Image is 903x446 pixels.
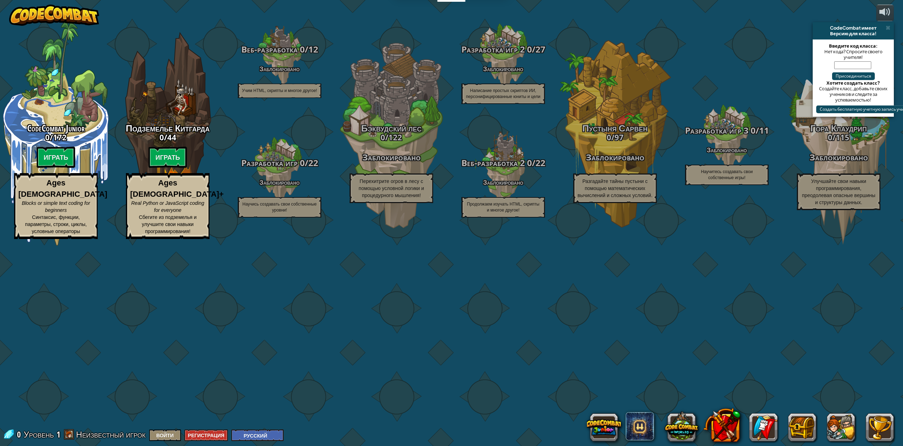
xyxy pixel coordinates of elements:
[131,200,204,213] span: Real Python or JavaScript coding for everyone
[45,132,50,142] span: 0
[149,429,181,441] button: Войти
[361,122,422,134] span: Бэквудский лес
[159,132,164,142] span: 0
[335,153,447,162] h3: Заблокировано
[27,122,85,134] span: CodeCombat Junior
[76,429,146,440] span: Неизвестный игрок
[241,157,298,169] span: Разработка игр
[184,429,228,441] button: Регистрация
[22,200,90,213] span: Blocks or simple text coding for beginners
[224,179,335,186] h4: Заблокировано
[467,202,539,213] span: Продолжаем изучать HTML, скрипты и многое другое!
[308,43,318,55] span: 12
[802,178,875,205] span: Улучшайте свои навыки программирования, преодолевая опасные вершины и структуры данных.
[582,122,648,134] span: Пустыня Сарвен
[816,49,890,60] div: Нет кода? Спросите своего учителя!
[559,153,671,162] h3: Заблокировано
[671,126,783,135] h3: /
[461,43,525,55] span: Разработка игр 2
[614,132,624,142] span: 97
[759,124,769,136] span: 11
[112,22,224,246] div: Complete previous world to unlock
[607,132,611,142] span: 0
[388,132,402,142] span: 122
[381,132,385,142] span: 0
[836,132,849,142] span: 115
[56,429,60,440] span: 1
[24,429,54,440] span: Уровень
[816,25,891,31] div: CodeCombat имеет
[832,72,875,80] button: Присоединиться
[130,178,224,198] strong: Ages [DEMOGRAPHIC_DATA]+
[18,178,107,198] strong: Ages [DEMOGRAPHIC_DATA]
[685,124,749,136] span: Разработка игр 3
[241,43,298,55] span: Веб-разработка
[149,147,187,168] btn: Играть
[525,43,532,55] span: 0
[126,122,210,134] span: Подземелье Китгарда
[224,158,335,168] h3: /
[25,214,87,234] span: Синтаксис, функции, параметры, строки, циклы, условные операторы
[535,43,545,55] span: 27
[466,88,540,99] span: Написание простых скриптов ИИ, персонифицированные юниты и цели
[242,202,317,213] span: Научись создавать свои собственные уровни!
[811,122,867,134] span: Гора Клаудрип
[749,124,756,136] span: 0
[783,153,895,162] h3: Заблокировано
[828,132,832,142] span: 0
[167,132,176,142] span: 44
[816,86,890,103] div: Создайте класс, добавьте своих учеников и следите за успеваемостью!
[816,31,891,36] div: Версию для класса!
[224,66,335,72] h4: Заблокировано
[461,157,525,169] span: Веб-разработка 2
[37,147,75,168] btn: Играть
[298,157,305,169] span: 0
[701,169,753,180] span: Научитесь создавать свои собственные игры!
[525,157,532,169] span: 0
[17,429,23,440] span: 0
[559,133,671,141] h3: /
[535,157,545,169] span: 22
[308,157,318,169] span: 22
[783,133,895,141] h3: /
[335,133,447,141] h3: /
[577,178,652,198] span: Разгадайте тайны пустыни с помощью математических вычислений и сложных условий.
[816,43,890,49] div: Введите код класса:
[447,45,559,54] h3: /
[242,88,317,93] span: Учим HTML, скрипты и многое другое!
[139,214,197,234] span: Сбегите из подземелья и улучшите свои навыки программирования!
[816,80,890,86] div: Хотите создать класс?
[53,132,67,142] span: 172
[447,66,559,72] h4: Заблокировано
[112,133,224,141] h3: /
[9,5,99,26] img: CodeCombat - Learn how to code by playing a game
[447,179,559,186] h4: Заблокировано
[298,43,305,55] span: 0
[359,178,424,198] span: Перехитрите огров в лесу с помощью условной логики и процедурного мышления!
[671,147,783,153] h4: Заблокировано
[876,5,894,21] button: Регулировать громкость
[447,158,559,168] h3: /
[224,45,335,54] h3: /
